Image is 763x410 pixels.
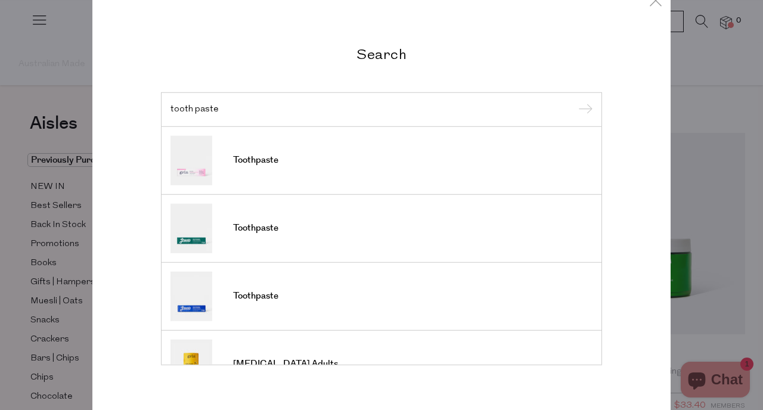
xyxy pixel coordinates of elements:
img: Toothpaste [170,271,212,321]
span: Toothpaste [233,154,278,166]
a: Toothpaste [170,135,593,185]
span: Toothpaste [233,222,278,234]
span: Toothpaste [233,290,278,302]
h2: Search [161,45,602,63]
a: Toothpaste [170,203,593,253]
img: Toothpaste [170,203,212,253]
span: [MEDICAL_DATA] Adults [233,358,338,370]
a: Toothpaste [170,271,593,321]
img: Toothpaste [170,135,212,185]
img: Dental Floss Adults [170,339,212,389]
input: Search [170,105,593,114]
a: [MEDICAL_DATA] Adults [170,339,593,389]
